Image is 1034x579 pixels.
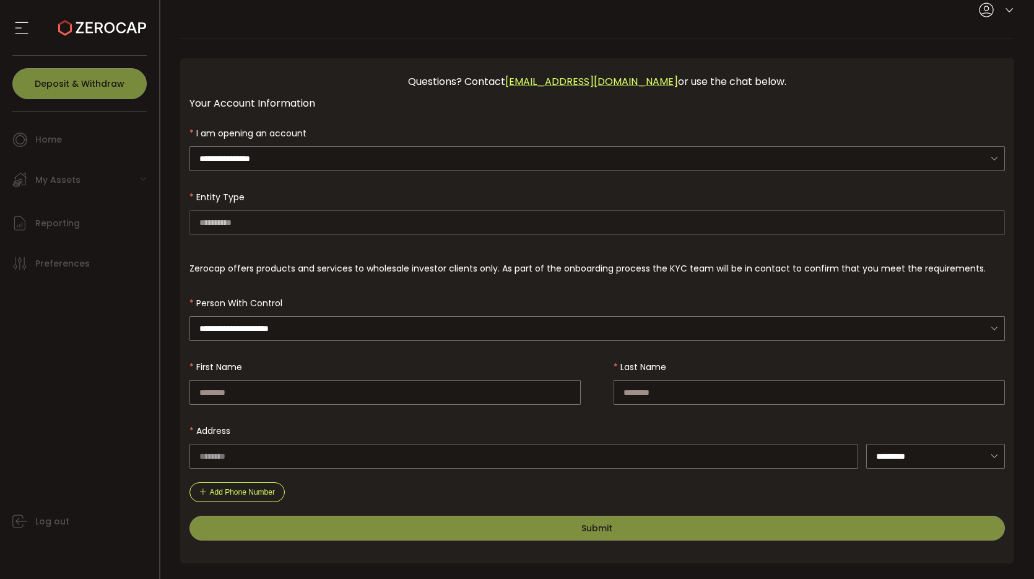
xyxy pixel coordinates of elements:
[189,68,1006,95] div: Questions? Contact or use the chat below.
[35,255,90,273] span: Preferences
[12,68,147,99] button: Deposit & Withdraw
[35,214,80,232] span: Reporting
[505,74,678,89] a: [EMAIL_ADDRESS][DOMAIN_NAME]
[35,79,124,88] span: Deposit & Withdraw
[35,131,62,149] span: Home
[189,482,285,502] button: Add Phone Number
[189,95,1006,111] div: Your Account Information
[189,516,1006,541] button: Submit
[189,425,238,437] label: Address
[35,171,80,189] span: My Assets
[210,488,275,497] span: Add Phone Number
[35,513,69,531] span: Log out
[189,260,1006,277] div: Zerocap offers products and services to wholesale investor clients only. As part of the onboardin...
[581,522,612,534] span: Submit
